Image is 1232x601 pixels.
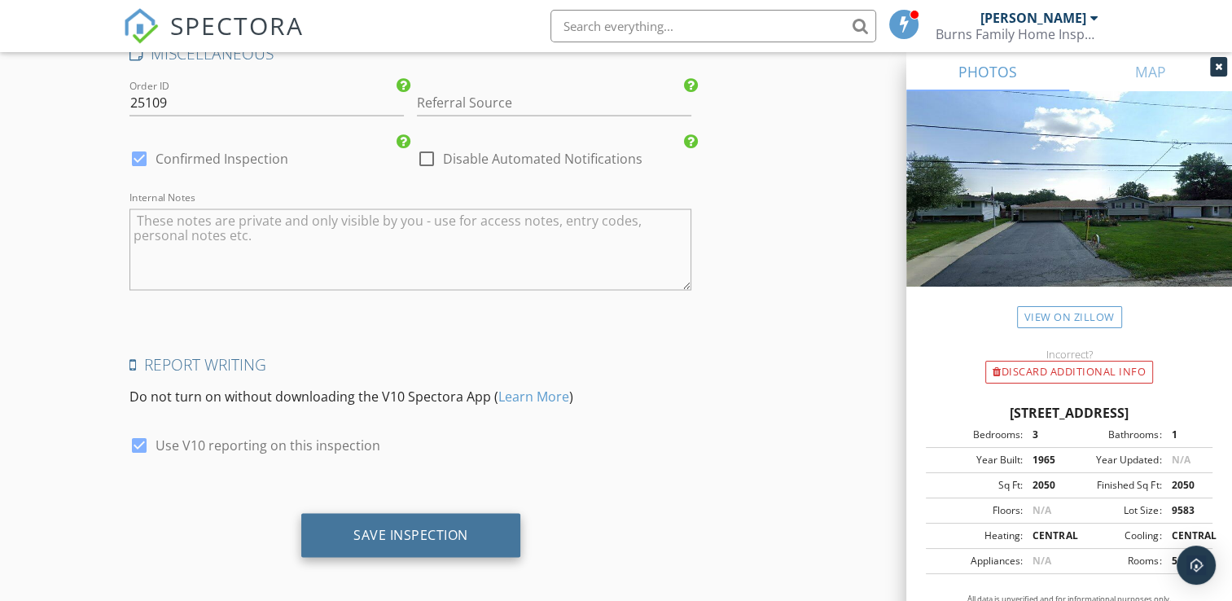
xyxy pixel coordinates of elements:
[123,8,159,44] img: The Best Home Inspection Software - Spectora
[1033,503,1051,517] span: N/A
[985,361,1153,384] div: Discard Additional info
[1069,503,1161,518] div: Lot Size:
[926,403,1212,423] div: [STREET_ADDRESS]
[906,91,1232,326] img: streetview
[1171,453,1190,467] span: N/A
[156,150,288,166] label: Confirmed Inspection
[906,348,1232,361] div: Incorrect?
[1069,478,1161,493] div: Finished Sq Ft:
[129,208,691,290] textarea: Internal Notes
[550,10,876,42] input: Search everything...
[353,526,468,542] div: Save Inspection
[1161,428,1208,442] div: 1
[931,529,1023,543] div: Heating:
[1069,428,1161,442] div: Bathrooms:
[1017,306,1122,328] a: View on Zillow
[1023,478,1069,493] div: 2050
[906,52,1069,91] a: PHOTOS
[931,478,1023,493] div: Sq Ft:
[1023,453,1069,467] div: 1965
[1069,453,1161,467] div: Year Updated:
[1161,478,1208,493] div: 2050
[931,503,1023,518] div: Floors:
[936,26,1098,42] div: Burns Family Home Inspections LLC
[1069,529,1161,543] div: Cooling:
[1161,554,1208,568] div: 5
[1023,428,1069,442] div: 3
[931,428,1023,442] div: Bedrooms:
[498,387,569,405] a: Learn More
[123,22,304,56] a: SPECTORA
[980,10,1086,26] div: [PERSON_NAME]
[129,353,691,375] h4: Report Writing
[129,386,691,406] p: Do not turn on without downloading the V10 Spectora App ( )
[1177,546,1216,585] div: Open Intercom Messenger
[1033,554,1051,568] span: N/A
[1023,529,1069,543] div: CENTRAL
[1161,503,1208,518] div: 9583
[931,554,1023,568] div: Appliances:
[931,453,1023,467] div: Year Built:
[1069,554,1161,568] div: Rooms:
[1161,529,1208,543] div: CENTRAL
[129,42,691,64] h4: MISCELLANEOUS
[156,436,380,453] label: Use V10 reporting on this inspection
[443,150,642,166] label: Disable Automated Notifications
[170,8,304,42] span: SPECTORA
[1069,52,1232,91] a: MAP
[417,89,691,116] input: Referral Source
